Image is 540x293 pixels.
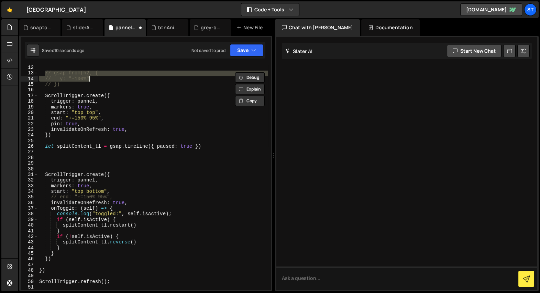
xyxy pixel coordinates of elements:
div: New File [236,24,265,31]
div: 25 [21,138,38,144]
div: 45 [21,251,38,256]
div: 29 [21,160,38,166]
a: St [524,3,537,16]
div: 32 [21,177,38,183]
div: 14 [21,76,38,82]
a: [DOMAIN_NAME] [460,3,522,16]
button: Explain [235,84,265,94]
div: 35 [21,194,38,200]
div: 40 [21,222,38,228]
div: 30 [21,166,38,172]
div: 28 [21,155,38,160]
div: 48 [21,268,38,273]
div: 21 [21,115,38,121]
div: 15 [21,82,38,87]
div: 23 [21,127,38,132]
div: 18 [21,98,38,104]
div: 10 seconds ago [54,48,84,53]
div: 37 [21,206,38,211]
div: 43 [21,239,38,245]
div: Documentation [361,19,419,36]
button: Debug [235,72,265,83]
div: Not saved to prod [191,48,226,53]
div: 39 [21,217,38,222]
div: 36 [21,200,38,206]
div: 46 [21,256,38,262]
div: 50 [21,279,38,284]
div: 17 [21,93,38,98]
div: 22 [21,121,38,127]
div: 33 [21,183,38,189]
div: 16 [21,87,38,93]
div: snapto.js [30,24,52,31]
div: 41 [21,228,38,234]
div: 42 [21,234,38,239]
div: 51 [21,284,38,290]
div: 38 [21,211,38,217]
button: Save [230,44,263,56]
div: 19 [21,104,38,110]
div: Chat with [PERSON_NAME] [275,19,360,36]
div: 31 [21,172,38,177]
div: 24 [21,132,38,138]
a: 🤙 [1,1,18,18]
div: Saved [42,48,84,53]
div: pannelAnimation.js [115,24,137,31]
div: [GEOGRAPHIC_DATA] [26,6,86,14]
div: 49 [21,273,38,279]
div: 34 [21,189,38,194]
button: Start new chat [447,45,502,57]
div: 13 [21,70,38,76]
div: 27 [21,149,38,155]
button: Copy [235,96,265,106]
h2: Slater AI [285,48,313,54]
div: 12 [21,65,38,70]
div: 20 [21,110,38,115]
div: sliderAnimation.js [73,24,95,31]
div: 44 [21,245,38,251]
div: btnAnimation.js [158,24,180,31]
button: Code + Tools [241,3,299,16]
div: grey-bg-big-text.js [201,24,223,31]
div: 47 [21,262,38,268]
div: 26 [21,144,38,149]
